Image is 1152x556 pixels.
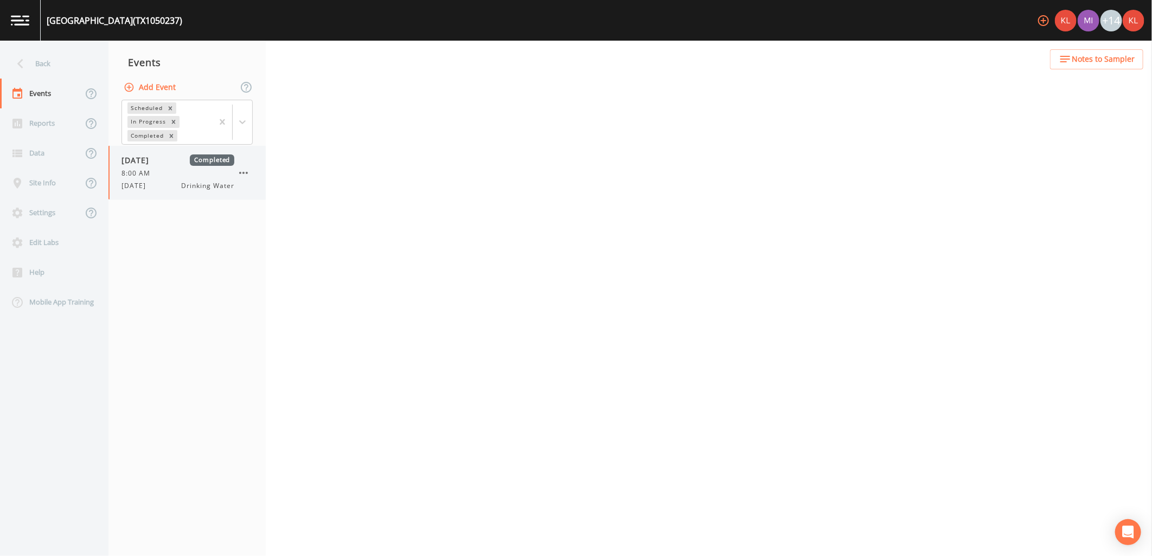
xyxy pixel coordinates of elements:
span: Drinking Water [182,181,234,191]
div: Remove Completed [165,130,177,141]
div: Kler Teran [1054,10,1077,31]
span: Notes to Sampler [1072,53,1135,66]
div: Remove In Progress [168,116,180,127]
img: logo [11,15,29,25]
img: a1ea4ff7c53760f38bef77ef7c6649bf [1078,10,1099,31]
span: [DATE] [121,154,157,166]
button: Add Event [121,77,180,98]
span: 8:00 AM [121,169,157,178]
span: Completed [190,154,234,166]
div: Events [108,49,266,76]
div: Remove Scheduled [164,102,176,114]
div: Miriaha Caddie [1077,10,1100,31]
div: Scheduled [127,102,164,114]
img: 9c4450d90d3b8045b2e5fa62e4f92659 [1055,10,1077,31]
img: 9c4450d90d3b8045b2e5fa62e4f92659 [1123,10,1144,31]
a: [DATE]Completed8:00 AM[DATE]Drinking Water [108,146,266,200]
div: [GEOGRAPHIC_DATA] (TX1050237) [47,14,182,27]
div: Completed [127,130,165,141]
div: +14 [1100,10,1122,31]
div: Open Intercom Messenger [1115,519,1141,545]
div: In Progress [127,116,168,127]
button: Notes to Sampler [1050,49,1143,69]
span: [DATE] [121,181,152,191]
